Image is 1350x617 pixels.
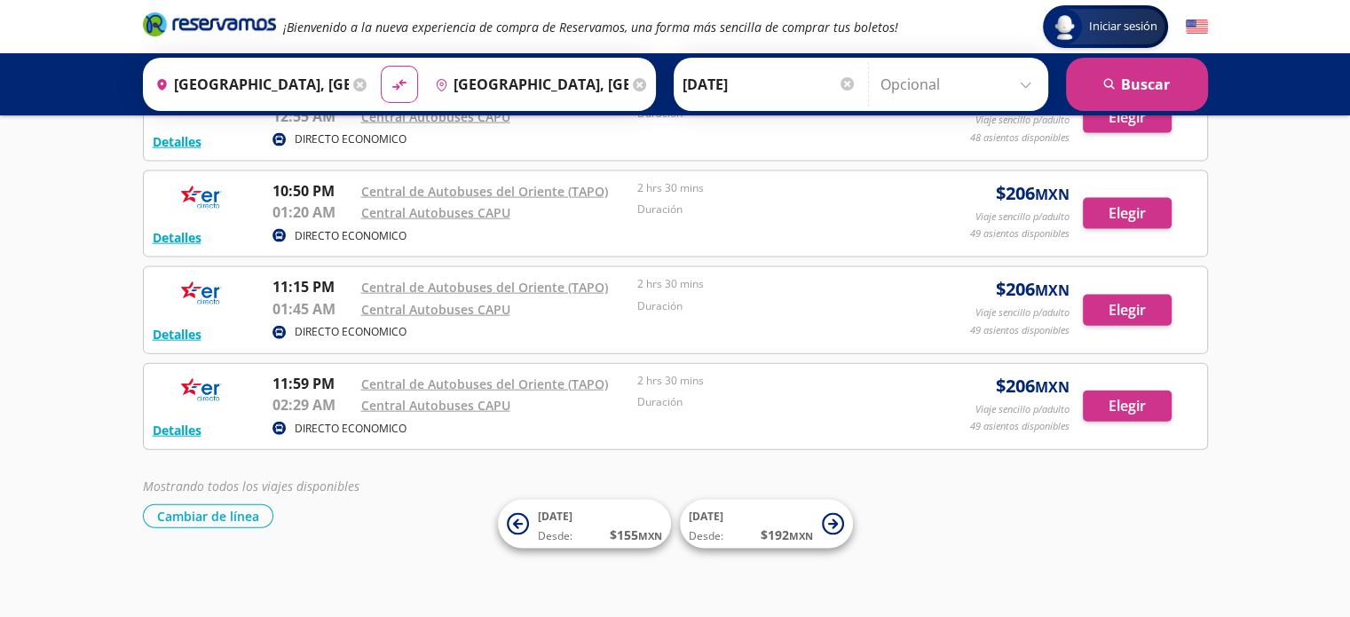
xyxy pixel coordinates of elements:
p: Viaje sencillo p/adulto [975,305,1070,320]
a: Central de Autobuses del Oriente (TAPO) [361,279,608,296]
button: Buscar [1066,58,1208,111]
p: DIRECTO ECONOMICO [295,228,407,244]
input: Buscar Destino [428,62,628,107]
input: Opcional [880,62,1039,107]
span: $ 155 [610,526,662,544]
em: Mostrando todos los viajes disponibles [143,478,359,494]
p: 49 asientos disponibles [970,419,1070,434]
span: [DATE] [538,509,572,524]
p: 10:50 PM [272,180,352,202]
button: Elegir [1083,102,1172,133]
a: Brand Logo [143,11,276,43]
small: MXN [1035,281,1070,300]
img: RESERVAMOS [153,276,250,312]
input: Elegir Fecha [683,62,857,107]
button: Elegir [1083,295,1172,326]
p: DIRECTO ECONOMICO [295,324,407,340]
span: [DATE] [689,509,723,524]
p: 2 hrs 30 mins [637,373,905,389]
a: Central de Autobuses del Oriente (TAPO) [361,376,608,392]
p: Viaje sencillo p/adulto [975,113,1070,128]
p: Duración [637,394,905,410]
button: Detalles [153,132,201,151]
span: $ 192 [761,526,813,544]
span: $ 206 [996,180,1070,207]
button: Detalles [153,228,201,247]
button: Detalles [153,325,201,344]
p: 2 hrs 30 mins [637,180,905,196]
p: Duración [637,202,905,218]
small: MXN [1035,377,1070,397]
span: $ 206 [996,276,1070,303]
span: Desde: [689,528,723,544]
button: English [1186,16,1208,38]
a: Central Autobuses CAPU [361,301,510,318]
p: 48 asientos disponibles [970,131,1070,146]
span: $ 206 [996,373,1070,399]
button: [DATE]Desde:$192MXN [680,500,853,549]
i: Brand Logo [143,11,276,37]
img: RESERVAMOS [153,180,250,216]
p: DIRECTO ECONOMICO [295,131,407,147]
p: 01:20 AM [272,202,352,223]
p: 01:45 AM [272,298,352,320]
p: DIRECTO ECONOMICO [295,421,407,437]
button: Detalles [153,421,201,439]
p: 49 asientos disponibles [970,323,1070,338]
p: 2 hrs 30 mins [637,276,905,292]
p: 11:59 PM [272,373,352,394]
p: Viaje sencillo p/adulto [975,402,1070,417]
input: Buscar Origen [148,62,349,107]
button: Cambiar de línea [143,504,273,528]
small: MXN [638,529,662,542]
button: [DATE]Desde:$155MXN [498,500,671,549]
p: Viaje sencillo p/adulto [975,210,1070,225]
p: 12:55 AM [272,106,352,127]
button: Elegir [1083,391,1172,422]
span: Desde: [538,528,572,544]
button: Elegir [1083,198,1172,229]
small: MXN [1035,185,1070,204]
em: ¡Bienvenido a la nueva experiencia de compra de Reservamos, una forma más sencilla de comprar tus... [283,19,898,36]
p: Duración [637,298,905,314]
a: Central Autobuses CAPU [361,108,510,125]
a: Central de Autobuses del Oriente (TAPO) [361,183,608,200]
small: MXN [789,529,813,542]
a: Central Autobuses CAPU [361,397,510,414]
img: RESERVAMOS [153,373,250,408]
a: Central Autobuses CAPU [361,204,510,221]
p: 11:15 PM [272,276,352,297]
p: 02:29 AM [272,394,352,415]
span: Iniciar sesión [1082,18,1164,36]
p: 49 asientos disponibles [970,226,1070,241]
